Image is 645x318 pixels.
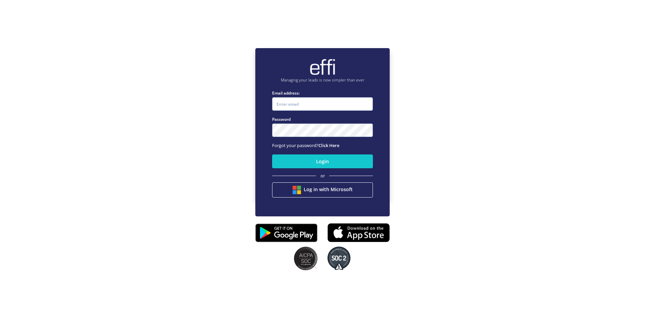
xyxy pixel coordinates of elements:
img: SOC2 badges [294,247,317,270]
a: Click Here [318,142,339,148]
label: Password [272,116,373,122]
img: btn google [293,186,301,194]
img: SOC2 badges [328,247,350,270]
label: Email address: [272,90,373,96]
span: Forgot your password? [272,142,339,148]
img: playstore.0fabf2e.png [255,219,317,247]
p: Managing your leads is now simpler than ever [272,77,373,83]
button: Login [272,154,373,168]
img: appstore.8725fd3.png [328,221,390,244]
img: brand-logo.ec75409.png [309,59,336,75]
input: Enter email [272,97,373,111]
button: Log in with Microsoft [272,182,373,198]
span: or [320,173,325,179]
